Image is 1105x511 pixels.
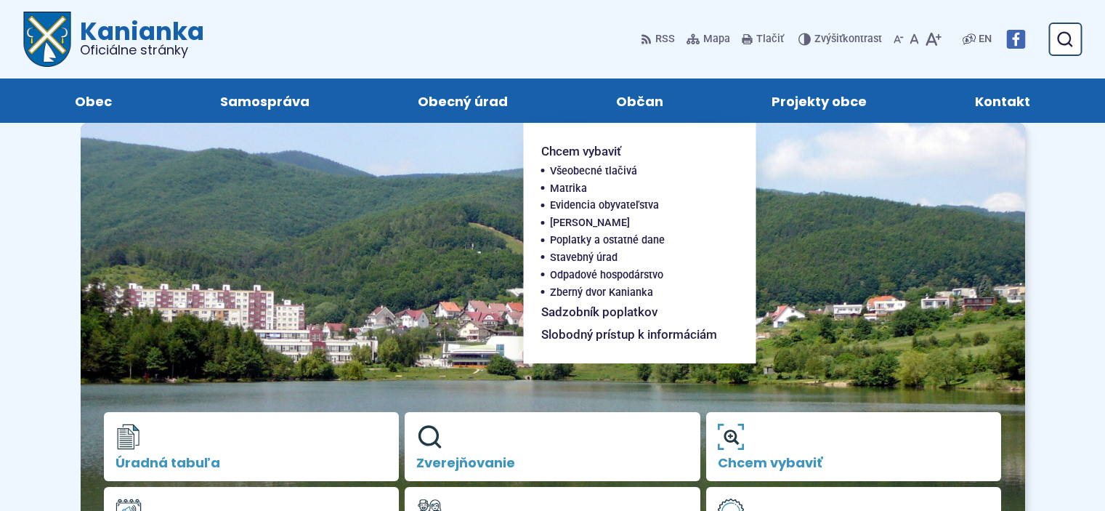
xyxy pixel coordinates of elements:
[739,24,787,55] button: Tlačiť
[35,79,151,123] a: Obec
[655,31,675,48] span: RSS
[814,33,843,45] span: Zvýšiť
[703,31,730,48] span: Mapa
[220,79,309,123] span: Samospráva
[23,12,204,67] a: Logo Kanianka, prejsť na domovskú stránku.
[550,197,721,214] a: Evidencia obyvateľstva
[706,412,1002,482] a: Chcem vybaviť
[550,249,721,267] a: Stavebný úrad
[550,284,721,302] a: Zberný dvor Kanianka
[976,31,995,48] a: EN
[405,412,700,482] a: Zverejňovanie
[550,267,663,284] span: Odpadové hospodárstvo
[541,140,621,163] span: Chcem vybaviť
[936,79,1070,123] a: Kontakt
[541,140,721,163] a: Chcem vybaviť
[550,249,618,267] span: Stavebný úrad
[550,180,721,198] a: Matrika
[550,232,665,249] span: Poplatky a ostatné dane
[616,79,663,123] span: Občan
[550,214,721,232] a: [PERSON_NAME]
[756,33,784,46] span: Tlačiť
[75,79,112,123] span: Obec
[732,79,907,123] a: Projekty obce
[80,44,204,57] span: Oficiálne stránky
[907,24,922,55] button: Nastaviť pôvodnú veľkosť písma
[1006,30,1025,49] img: Prejsť na Facebook stránku
[550,163,721,180] a: Všeobecné tlačivá
[550,284,653,302] span: Zberný dvor Kanianka
[104,412,400,482] a: Úradná tabuľa
[975,79,1030,123] span: Kontakt
[922,24,944,55] button: Zväčšiť veľkosť písma
[641,24,678,55] a: RSS
[891,24,907,55] button: Zmenšiť veľkosť písma
[772,79,867,123] span: Projekty obce
[378,79,547,123] a: Obecný úrad
[541,323,717,346] span: Slobodný prístup k informáciám
[979,31,992,48] span: EN
[550,232,721,249] a: Poplatky a ostatné dane
[798,24,885,55] button: Zvýšiťkontrast
[718,456,990,470] span: Chcem vybaviť
[418,79,508,123] span: Obecný úrad
[550,180,587,198] span: Matrika
[541,301,657,323] span: Sadzobník poplatkov
[550,267,721,284] a: Odpadové hospodárstvo
[116,456,388,470] span: Úradná tabuľa
[684,24,733,55] a: Mapa
[577,79,703,123] a: Občan
[814,33,882,46] span: kontrast
[541,301,721,323] a: Sadzobník poplatkov
[550,214,630,232] span: [PERSON_NAME]
[180,79,349,123] a: Samospráva
[416,456,689,470] span: Zverejňovanie
[71,19,204,57] h1: Kanianka
[550,197,659,214] span: Evidencia obyvateľstva
[541,323,721,346] a: Slobodný prístup k informáciám
[550,163,637,180] span: Všeobecné tlačivá
[23,12,71,67] img: Prejsť na domovskú stránku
